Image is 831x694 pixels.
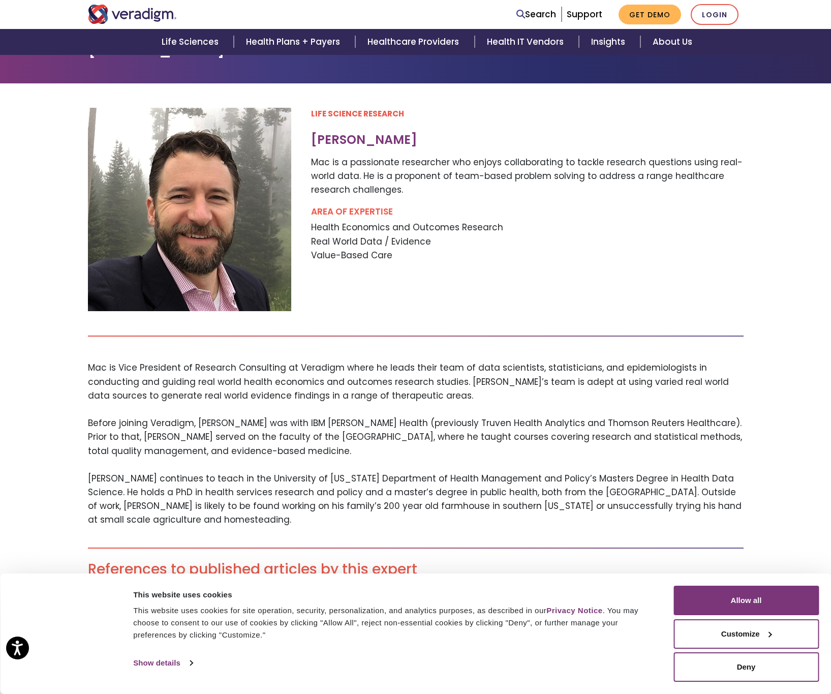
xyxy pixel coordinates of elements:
div: This website uses cookies for site operation, security, personalization, and analytics purposes, ... [133,605,651,641]
span: Health Economics and Outcomes Research [311,221,743,234]
a: Privacy Notice [546,606,602,615]
a: Support [567,8,602,20]
p: AREA OF EXPERTISE [311,205,743,219]
span: Value-Based Care [311,249,743,262]
span: Life Science Research [311,108,408,120]
a: Get Demo [619,5,681,24]
h2: References to published articles by this expert [88,561,744,578]
a: Health IT Vendors [475,29,579,55]
a: Healthcare Providers [355,29,474,55]
button: Deny [673,652,819,682]
button: Customize [673,619,819,649]
span: Real World Data / Evidence [311,235,743,249]
a: About Us [640,29,704,55]
h3: [PERSON_NAME] [311,133,743,147]
div: This website uses cookies [133,589,651,601]
p: Mac is Vice President of Research Consulting at Veradigm where he leads their team of data scient... [88,361,744,527]
img: Veradigm logo [88,5,177,24]
a: Search [516,8,556,21]
p: Mac is a passionate researcher who enjoys collaborating to tackle research questions using real-w... [311,156,743,197]
a: Life Sciences [149,29,234,55]
a: Show details [133,655,192,671]
a: Login [691,4,738,25]
h1: [PERSON_NAME] [88,40,744,59]
button: Allow all [673,586,819,615]
a: Insights [579,29,640,55]
a: Health Plans + Payers [234,29,355,55]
